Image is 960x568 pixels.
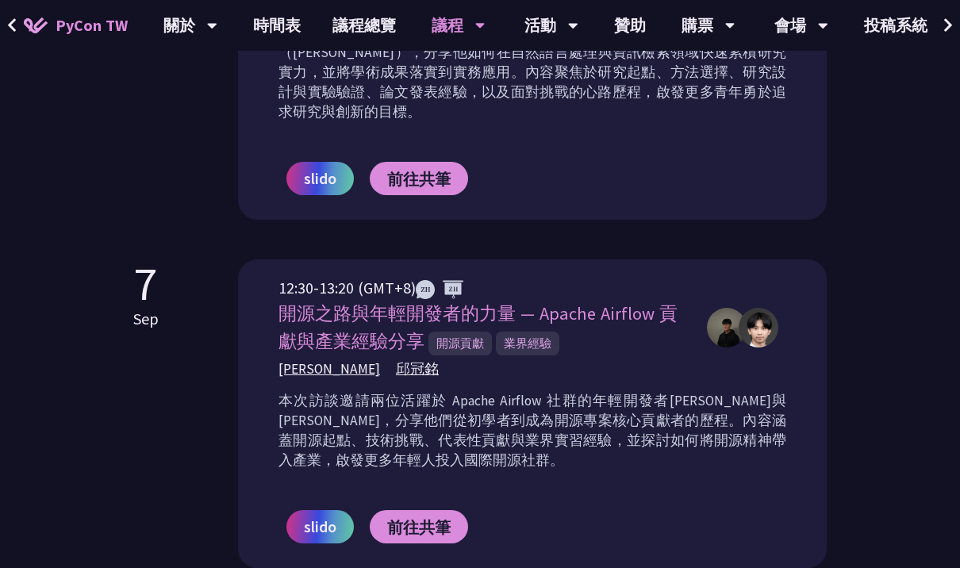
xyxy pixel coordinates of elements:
[428,332,492,355] span: 開源貢獻
[56,13,128,37] span: PyCon TW
[387,517,451,537] span: 前往共筆
[278,359,380,379] span: [PERSON_NAME]
[286,162,354,195] a: slido
[286,510,354,543] a: slido
[707,308,747,347] img: 劉哲佑 Jason,邱冠銘
[370,162,468,195] a: 前往共筆
[278,302,678,352] span: 開源之路與年輕開發者的力量 — Apache Airflow 貢獻與產業經驗分享
[278,23,786,122] p: 本次訪談邀請到年僅 20 歲便以第一作者身分在 ACL 發表論文的[PERSON_NAME]（[PERSON_NAME]），分享他如何在自然語言處理與資訊檢索領域快速累積研究實力，並將學術成果落...
[304,515,336,539] span: slido
[396,359,439,379] span: 邱冠銘
[739,308,778,347] img: 劉哲佑 Jason,邱冠銘
[304,167,336,190] span: slido
[387,169,451,189] span: 前往共筆
[370,510,468,543] a: 前往共筆
[8,6,144,45] a: PyCon TW
[24,17,48,33] img: Home icon of PyCon TW 2025
[278,276,691,300] div: 12:30-13:20 (GMT+8)
[133,307,159,331] p: Sep
[496,332,559,355] span: 業界經驗
[278,391,786,470] p: 本次訪談邀請兩位活躍於 Apache Airflow 社群的年輕開發者[PERSON_NAME]與[PERSON_NAME]，分享他們從初學者到成為開源專案核心貢獻者的歷程。內容涵蓋開源起點、技...
[133,259,159,307] p: 7
[416,280,463,299] img: ZHZH.38617ef.svg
